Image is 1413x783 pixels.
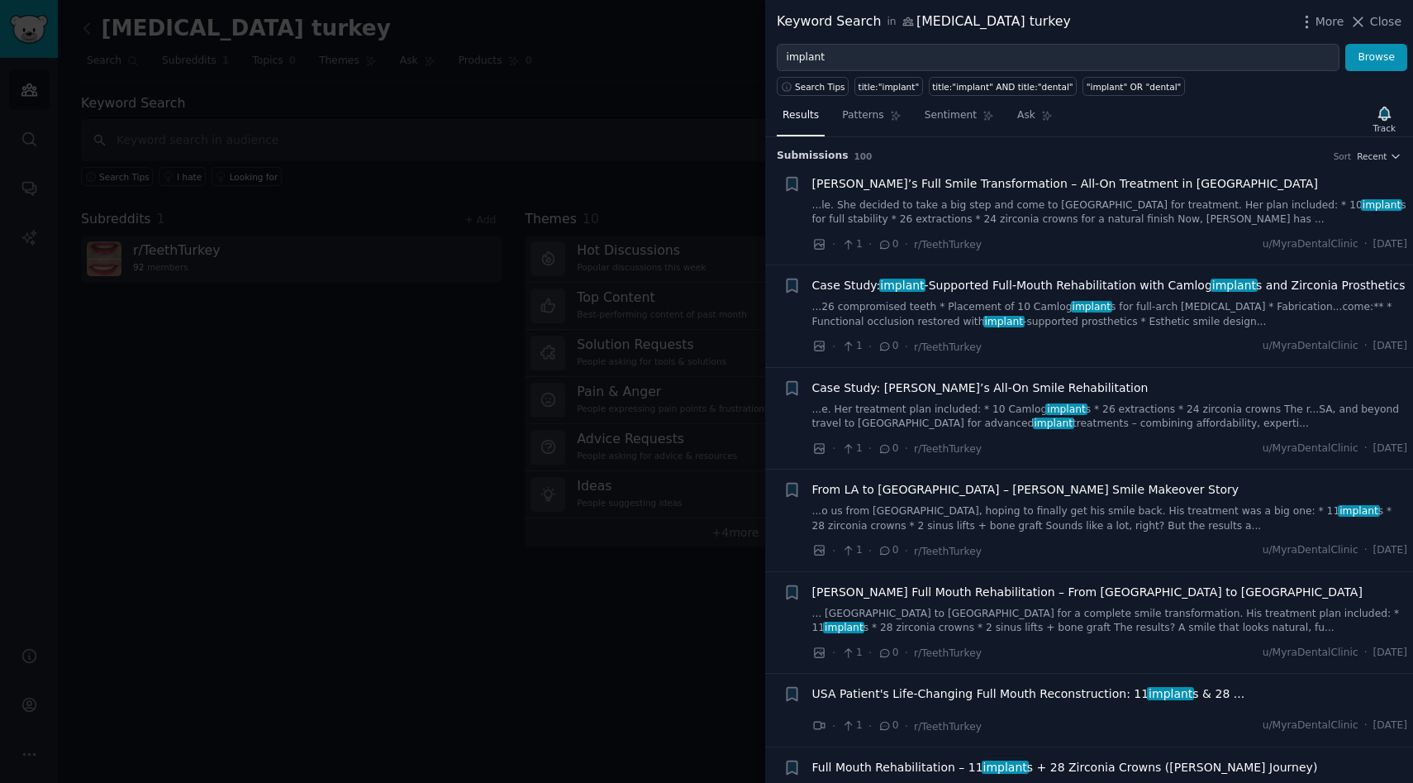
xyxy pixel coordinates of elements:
span: · [905,338,908,356]
span: 0 [878,237,898,252]
a: Full Mouth Rehabilitation – 11implants + 28 Zirconia Crowns ([PERSON_NAME] Journey) [812,759,1318,776]
a: Patterns [836,103,906,136]
span: implant [1361,199,1402,211]
span: · [1364,646,1368,661]
span: · [832,644,835,661]
span: r/TeethTurkey [914,341,982,353]
span: in [887,15,896,30]
span: r/TeethTurkey [914,721,982,733]
span: · [832,236,835,253]
span: · [868,718,872,735]
span: USA Patient's Life-Changing Full Mouth Reconstruction: 11 s & 28 ... [812,685,1245,703]
button: Recent [1357,150,1401,162]
a: title:"implant" AND title:"dental" [929,77,1077,96]
span: 1 [841,646,862,661]
a: ...o us from [GEOGRAPHIC_DATA], hoping to finally get his smile back. His treatment was a big one... [812,504,1408,533]
span: r/TeethTurkey [914,546,982,557]
span: 1 [841,719,862,733]
span: · [905,236,908,253]
span: 100 [854,151,873,161]
span: implant [983,316,1025,327]
button: More [1298,13,1344,31]
a: ...26 compromised teeth * Placement of 10 Camlogimplants for full-arch [MEDICAL_DATA] * Fabricati... [812,300,1408,329]
span: 1 [841,339,862,354]
a: From LA to [GEOGRAPHIC_DATA] – [PERSON_NAME] Smile Makeover Story [812,481,1239,499]
span: r/TeethTurkey [914,443,982,455]
span: u/MyraDentalClinic [1263,237,1358,252]
span: implant [1071,301,1112,313]
span: · [905,644,908,661]
span: 0 [878,543,898,558]
span: u/MyraDentalClinic [1263,646,1358,661]
span: implant [1338,505,1379,517]
a: [PERSON_NAME] Full Mouth Rehabilitation – From [GEOGRAPHIC_DATA] to [GEOGRAPHIC_DATA] [812,584,1363,601]
span: Search Tips [795,81,845,93]
div: Keyword Search [MEDICAL_DATA] turkey [777,12,1071,32]
span: implant [879,279,926,292]
span: 1 [841,543,862,558]
button: Track [1368,102,1401,136]
span: · [905,440,908,457]
a: Case Study:implant-Supported Full-Mouth Rehabilitation with Camlogimplants and Zirconia Prosthetics [812,277,1406,294]
div: Sort [1334,150,1352,162]
span: implant [982,761,1029,774]
a: "implant" OR "dental" [1082,77,1185,96]
span: [DATE] [1373,442,1407,456]
a: Results [777,103,825,136]
a: ...le. She decided to take a big step and come to [GEOGRAPHIC_DATA] for treatment. Her plan inclu... [812,198,1408,227]
span: r/TeethTurkey [914,239,982,251]
span: · [832,338,835,356]
span: · [868,440,872,457]
span: · [1364,719,1368,733]
button: Close [1349,13,1401,31]
span: Results [783,108,819,123]
span: · [905,542,908,560]
span: More [1315,13,1344,31]
span: implant [1033,418,1074,429]
span: · [905,718,908,735]
span: · [868,644,872,661]
a: USA Patient's Life-Changing Full Mouth Reconstruction: 11implants & 28 ... [812,685,1245,703]
span: 0 [878,339,898,354]
span: 1 [841,237,862,252]
span: · [868,236,872,253]
span: implant [1147,687,1194,700]
span: Submission s [777,149,849,164]
span: [PERSON_NAME]’s Full Smile Transformation – All-On Treatment in [GEOGRAPHIC_DATA] [812,175,1318,193]
span: [DATE] [1373,646,1407,661]
a: Ask [1011,103,1059,136]
span: implant [823,622,864,633]
span: 0 [878,719,898,733]
span: u/MyraDentalClinic [1263,339,1358,354]
a: Sentiment [919,103,1000,136]
span: u/MyraDentalClinic [1263,543,1358,558]
span: [DATE] [1373,339,1407,354]
span: Ask [1017,108,1035,123]
input: Try a keyword related to your business [777,44,1339,72]
span: · [832,440,835,457]
div: Track [1373,122,1396,134]
button: Browse [1345,44,1407,72]
span: · [868,338,872,356]
span: · [832,718,835,735]
span: r/TeethTurkey [914,647,982,659]
span: · [1364,442,1368,456]
span: · [868,542,872,560]
a: ...e. Her treatment plan included: * 10 Camlogimplants * 26 extractions * 24 zirconia crowns The ... [812,403,1408,432]
span: u/MyraDentalClinic [1263,719,1358,733]
div: title:"implant" [859,81,920,93]
span: Recent [1357,150,1387,162]
span: implant [1045,403,1087,415]
span: 0 [878,442,898,456]
span: [DATE] [1373,237,1407,252]
span: [DATE] [1373,719,1407,733]
span: · [1364,543,1368,558]
span: 1 [841,442,862,456]
span: Close [1370,13,1401,31]
span: 0 [878,646,898,661]
a: ... [GEOGRAPHIC_DATA] to [GEOGRAPHIC_DATA] for a complete smile transformation. His treatment pla... [812,607,1408,636]
span: Full Mouth Rehabilitation – 11 s + 28 Zirconia Crowns ([PERSON_NAME] Journey) [812,759,1318,776]
span: implant [1211,279,1258,292]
